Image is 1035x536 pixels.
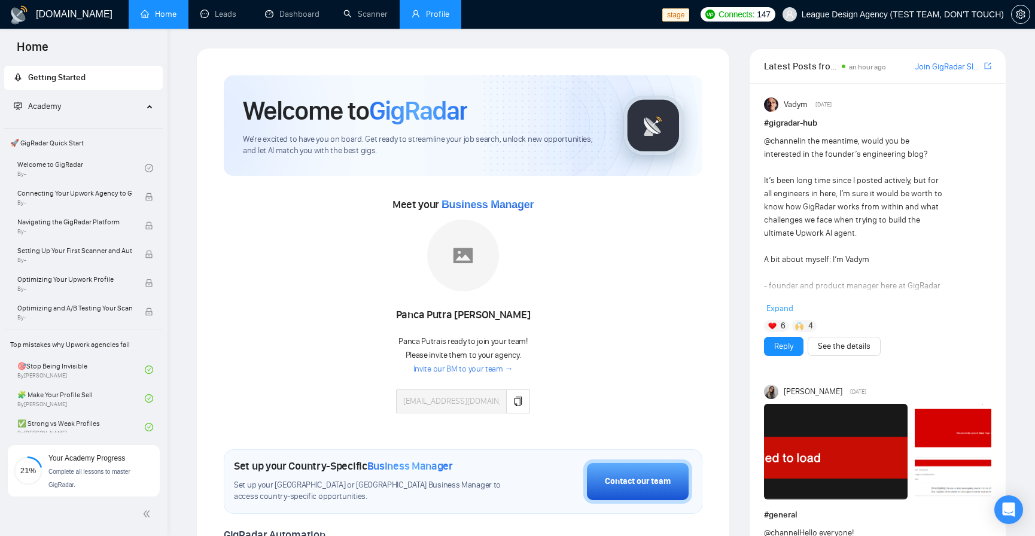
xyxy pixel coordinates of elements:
[10,5,29,25] img: logo
[142,508,154,520] span: double-left
[984,60,991,72] a: export
[605,475,671,488] div: Contact our team
[200,9,241,19] a: messageLeads
[145,164,153,172] span: check-circle
[243,134,604,157] span: We're excited to have you on board. Get ready to streamline your job search, unlock new opportuni...
[506,389,531,413] button: copy
[818,340,870,353] a: See the details
[719,8,754,21] span: Connects:
[17,216,132,228] span: Navigating the GigRadar Platform
[1011,5,1030,24] button: setting
[392,198,534,211] span: Meet your
[17,245,132,257] span: Setting Up Your First Scanner and Auto-Bidder
[815,99,832,110] span: [DATE]
[764,385,778,399] img: Mariia Heshka
[17,228,132,235] span: By -
[795,322,803,330] img: 🙌
[145,279,153,287] span: lock
[984,61,991,71] span: export
[768,322,777,330] img: ❤️
[4,66,163,90] li: Getting Started
[17,385,145,412] a: 🧩 Make Your Profile SellBy[PERSON_NAME]
[243,95,467,127] h1: Welcome to
[764,59,838,74] span: Latest Posts from the GigRadar Community
[28,101,61,111] span: Academy
[17,199,132,206] span: By -
[145,423,153,431] span: check-circle
[766,303,793,313] span: Expand
[265,9,319,19] a: dashboardDashboard
[17,273,132,285] span: Optimizing Your Upwork Profile
[764,337,803,356] button: Reply
[915,60,982,74] a: Join GigRadar Slack Community
[662,8,689,22] span: stage
[14,101,61,111] span: Academy
[141,9,176,19] a: homeHome
[583,459,692,504] button: Contact our team
[764,404,908,500] img: F09H8D2MRBR-Screenshot%202025-09-29%20at%2014.54.13.png
[849,63,886,71] span: an hour ago
[764,508,991,522] h1: # general
[28,72,86,83] span: Getting Started
[17,155,145,181] a: Welcome to GigRadarBy-
[145,307,153,316] span: lock
[427,220,499,291] img: placeholder.png
[781,320,786,332] span: 6
[442,199,534,211] span: Business Manager
[369,95,467,127] span: GigRadar
[850,386,866,397] span: [DATE]
[145,366,153,374] span: check-circle
[234,480,509,502] span: Set up your [GEOGRAPHIC_DATA] or [GEOGRAPHIC_DATA] Business Manager to access country-specific op...
[623,96,683,156] img: gigradar-logo.png
[17,302,132,314] span: Optimizing and A/B Testing Your Scanner for Better Results
[17,414,145,440] a: ✅ Strong vs Weak ProfilesBy[PERSON_NAME]
[343,9,388,19] a: searchScanner
[764,98,778,112] img: Vadym
[5,131,162,155] span: 🚀 GigRadar Quick Start
[145,394,153,403] span: check-circle
[757,8,770,21] span: 147
[17,357,145,383] a: 🎯Stop Being InvisibleBy[PERSON_NAME]
[784,385,842,398] span: [PERSON_NAME]
[413,364,513,375] a: Invite our BM to your team →
[764,135,946,490] div: in the meantime, would you be interested in the founder’s engineering blog? It’s been long time s...
[17,257,132,264] span: By -
[367,459,453,473] span: Business Manager
[5,333,162,357] span: Top mistakes why Upwork agencies fail
[808,320,813,332] span: 4
[764,136,799,146] span: @channel
[513,397,523,406] span: copy
[17,187,132,199] span: Connecting Your Upwork Agency to GigRadar
[396,305,531,325] div: Panca Putra [PERSON_NAME]
[48,454,125,462] span: Your Academy Progress
[145,193,153,201] span: lock
[14,102,22,110] span: fund-projection-screen
[14,73,22,81] span: rocket
[784,98,808,111] span: Vadym
[48,468,130,488] span: Complete all lessons to master GigRadar.
[145,221,153,230] span: lock
[145,250,153,258] span: lock
[406,350,521,360] span: Please invite them to your agency.
[412,9,449,19] a: userProfile
[808,337,881,356] button: See the details
[7,38,58,63] span: Home
[1011,10,1030,19] a: setting
[786,10,794,19] span: user
[14,467,42,474] span: 21%
[234,459,453,473] h1: Set up your Country-Specific
[17,314,132,321] span: By -
[774,340,793,353] a: Reply
[764,117,991,130] h1: # gigradar-hub
[398,336,528,346] span: Panca Putra is ready to join your team!
[994,495,1023,524] div: Open Intercom Messenger
[1012,10,1030,19] span: setting
[705,10,715,19] img: upwork-logo.png
[17,285,132,293] span: By -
